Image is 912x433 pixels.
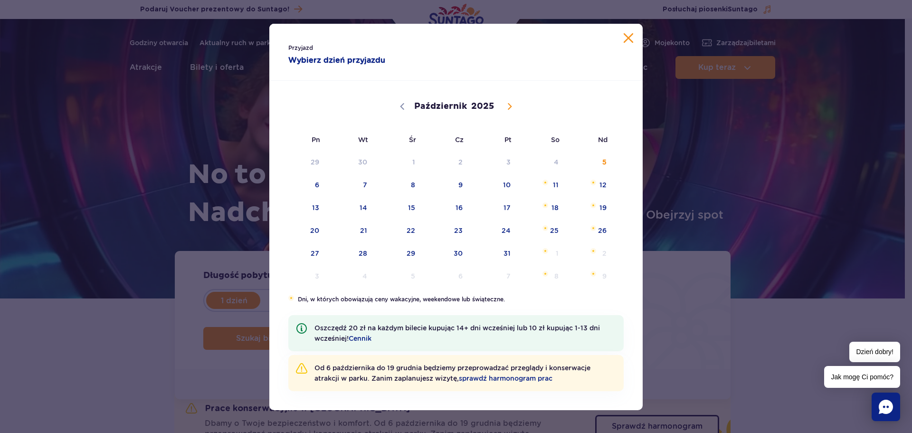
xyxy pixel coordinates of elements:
[327,265,375,287] span: Listopad 4, 2025
[518,174,566,196] span: Październik 11, 2025
[624,33,633,43] button: Zamknij kalendarz
[279,174,327,196] span: Październik 6, 2025
[459,375,552,382] a: sprawdź harmonogram prac
[423,265,471,287] span: Listopad 6, 2025
[375,242,423,264] span: Październik 29, 2025
[327,174,375,196] span: Październik 7, 2025
[518,220,566,241] span: Październik 25, 2025
[375,174,423,196] span: Październik 8, 2025
[566,220,614,241] span: Październik 26, 2025
[349,335,371,342] a: Cennik
[423,174,471,196] span: Październik 9, 2025
[566,129,614,151] span: Nd
[375,151,423,173] span: Październik 1, 2025
[470,151,518,173] span: Październik 3, 2025
[288,355,624,391] li: Od 6 października do 19 grudnia będziemy przeprowadzać przeglądy i konserwacje atrakcji w parku. ...
[327,129,375,151] span: Wt
[288,295,624,304] li: Dni, w których obowiązują ceny wakacyjne, weekendowe lub świąteczne.
[288,43,437,53] span: Przyjazd
[375,197,423,219] span: Październik 15, 2025
[470,174,518,196] span: Październik 10, 2025
[872,393,900,421] div: Chat
[518,129,566,151] span: So
[327,151,375,173] span: Wrzesień 30, 2025
[279,151,327,173] span: Wrzesień 29, 2025
[518,265,566,287] span: Listopad 8, 2025
[824,366,900,388] span: Jak mogę Ci pomóc?
[566,174,614,196] span: Październik 12, 2025
[518,151,566,173] span: Październik 4, 2025
[470,129,518,151] span: Pt
[423,129,471,151] span: Cz
[327,220,375,241] span: Październik 21, 2025
[375,129,423,151] span: Śr
[279,265,327,287] span: Listopad 3, 2025
[518,197,566,219] span: Październik 18, 2025
[470,197,518,219] span: Październik 17, 2025
[849,342,900,362] span: Dzień dobry!
[566,151,614,173] span: Październik 5, 2025
[279,242,327,264] span: Październik 27, 2025
[423,197,471,219] span: Październik 16, 2025
[327,242,375,264] span: Październik 28, 2025
[279,129,327,151] span: Pn
[288,315,624,351] li: Oszczędź 20 zł na każdym bilecie kupując 14+ dni wcześniej lub 10 zł kupując 1-13 dni wcześniej!
[327,197,375,219] span: Październik 14, 2025
[375,265,423,287] span: Listopad 5, 2025
[518,242,566,264] span: Listopad 1, 2025
[566,265,614,287] span: Listopad 9, 2025
[566,197,614,219] span: Październik 19, 2025
[470,220,518,241] span: Październik 24, 2025
[288,55,437,66] strong: Wybierz dzień przyjazdu
[375,220,423,241] span: Październik 22, 2025
[470,265,518,287] span: Listopad 7, 2025
[423,220,471,241] span: Październik 23, 2025
[279,220,327,241] span: Październik 20, 2025
[279,197,327,219] span: Październik 13, 2025
[423,151,471,173] span: Październik 2, 2025
[566,242,614,264] span: Listopad 2, 2025
[423,242,471,264] span: Październik 30, 2025
[470,242,518,264] span: Październik 31, 2025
